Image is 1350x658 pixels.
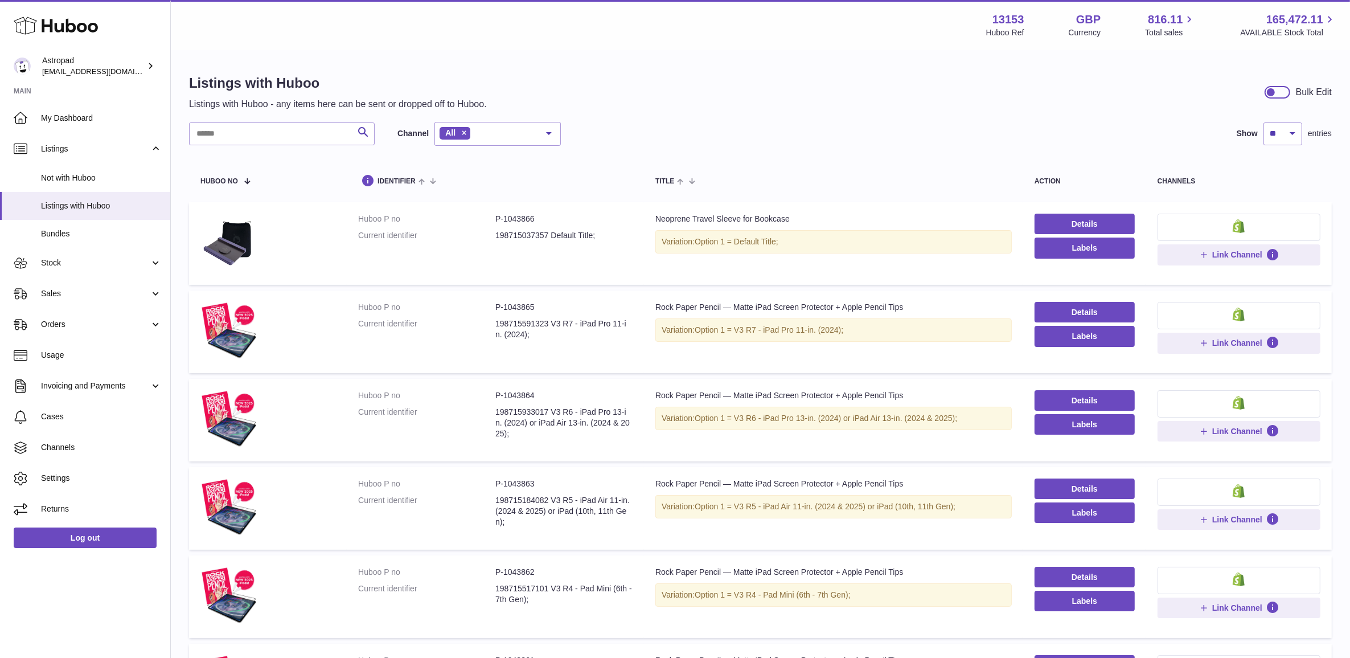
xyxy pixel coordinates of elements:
button: Link Channel [1158,509,1320,530]
dd: 198715933017 V3 R6 - iPad Pro 13-in. (2024) or iPad Air 13-in. (2024 & 2025); [495,407,633,439]
strong: GBP [1076,12,1101,27]
dt: Huboo P no [358,390,495,401]
span: Sales [41,288,150,299]
button: Labels [1035,414,1135,435]
dt: Huboo P no [358,302,495,313]
img: shopify-small.png [1233,484,1245,498]
a: 816.11 Total sales [1145,12,1196,38]
span: Listings with Huboo [41,201,162,211]
a: Log out [14,528,157,548]
dt: Current identifier [358,318,495,340]
button: Link Channel [1158,244,1320,265]
span: Option 1 = Default Title; [695,237,778,246]
button: Labels [1035,502,1135,523]
span: Option 1 = V3 R7 - iPad Pro 11-in. (2024); [695,325,843,334]
div: Variation: [655,583,1012,607]
span: Settings [41,473,162,484]
img: shopify-small.png [1233,308,1245,321]
span: Cases [41,411,162,422]
div: Rock Paper Pencil — Matte iPad Screen Protector + Apple Pencil Tips [655,479,1012,489]
span: All [445,128,456,137]
div: action [1035,178,1135,185]
div: Variation: [655,495,1012,518]
span: Bundles [41,228,162,239]
div: Currency [1069,27,1101,38]
dd: P-1043862 [495,567,633,578]
span: Huboo no [200,178,238,185]
img: shopify-small.png [1233,573,1245,586]
dt: Current identifier [358,495,495,528]
dt: Current identifier [358,583,495,605]
label: Show [1237,128,1258,139]
a: Details [1035,479,1135,499]
a: Details [1035,302,1135,322]
dd: P-1043866 [495,214,633,224]
div: Variation: [655,407,1012,430]
img: Rock Paper Pencil — Matte iPad Screen Protector + Apple Pencil Tips [200,390,257,447]
div: Bulk Edit [1296,86,1332,99]
span: title [655,178,674,185]
img: Rock Paper Pencil — Matte iPad Screen Protector + Apple Pencil Tips [200,567,257,624]
span: Channels [41,442,162,453]
img: Rock Paper Pencil — Matte iPad Screen Protector + Apple Pencil Tips [200,479,257,536]
span: Link Channel [1212,603,1262,613]
span: Stock [41,258,150,268]
div: Astropad [42,55,145,77]
dd: P-1043865 [495,302,633,313]
span: My Dashboard [41,113,162,124]
div: Neoprene Travel Sleeve for Bookcase [655,214,1012,224]
div: Rock Paper Pencil — Matte iPad Screen Protector + Apple Pencil Tips [655,302,1012,313]
span: [EMAIL_ADDRESS][DOMAIN_NAME] [42,67,167,76]
img: shopify-small.png [1233,219,1245,233]
img: internalAdmin-13153@internal.huboo.com [14,58,31,75]
span: Total sales [1145,27,1196,38]
a: 165,472.11 AVAILABLE Stock Total [1240,12,1336,38]
span: entries [1308,128,1332,139]
strong: 13153 [992,12,1024,27]
button: Link Channel [1158,421,1320,442]
span: 165,472.11 [1266,12,1323,27]
dt: Huboo P no [358,214,495,224]
img: shopify-small.png [1233,396,1245,410]
h1: Listings with Huboo [189,74,487,92]
dd: 198715037357 Default Title; [495,230,633,241]
a: Details [1035,214,1135,234]
div: Rock Paper Pencil — Matte iPad Screen Protector + Apple Pencil Tips [655,390,1012,401]
button: Link Channel [1158,333,1320,353]
div: Variation: [655,318,1012,342]
dd: P-1043864 [495,390,633,401]
span: AVAILABLE Stock Total [1240,27,1336,38]
dd: 198715184082 V3 R5 - iPad Air 11-in. (2024 & 2025) or iPad (10th, 11th Gen); [495,495,633,528]
span: Link Channel [1212,514,1262,525]
span: identifier [377,178,416,185]
img: Rock Paper Pencil — Matte iPad Screen Protector + Apple Pencil Tips [200,302,257,359]
button: Labels [1035,326,1135,346]
label: Channel [397,128,429,139]
span: Not with Huboo [41,173,162,183]
div: Variation: [655,230,1012,254]
span: Option 1 = V3 R6 - iPad Pro 13-in. (2024) or iPad Air 13-in. (2024 & 2025); [695,414,957,423]
span: 816.11 [1148,12,1183,27]
span: Link Channel [1212,250,1262,260]
span: Invoicing and Payments [41,381,150,391]
dt: Current identifier [358,407,495,439]
a: Details [1035,390,1135,411]
span: Returns [41,504,162,514]
button: Link Channel [1158,598,1320,618]
div: Rock Paper Pencil — Matte iPad Screen Protector + Apple Pencil Tips [655,567,1012,578]
button: Labels [1035,238,1135,258]
dt: Huboo P no [358,479,495,489]
span: Option 1 = V3 R4 - Pad Mini (6th - 7th Gen); [695,590,851,599]
span: Orders [41,319,150,330]
span: Option 1 = V3 R5 - iPad Air 11-in. (2024 & 2025) or iPad (10th, 11th Gen); [695,502,955,511]
div: Huboo Ref [986,27,1024,38]
span: Listings [41,144,150,154]
a: Details [1035,567,1135,587]
div: channels [1158,178,1320,185]
dd: P-1043863 [495,479,633,489]
dt: Huboo P no [358,567,495,578]
dt: Current identifier [358,230,495,241]
button: Labels [1035,591,1135,611]
img: Neoprene Travel Sleeve for Bookcase [200,214,257,271]
span: Link Channel [1212,338,1262,348]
